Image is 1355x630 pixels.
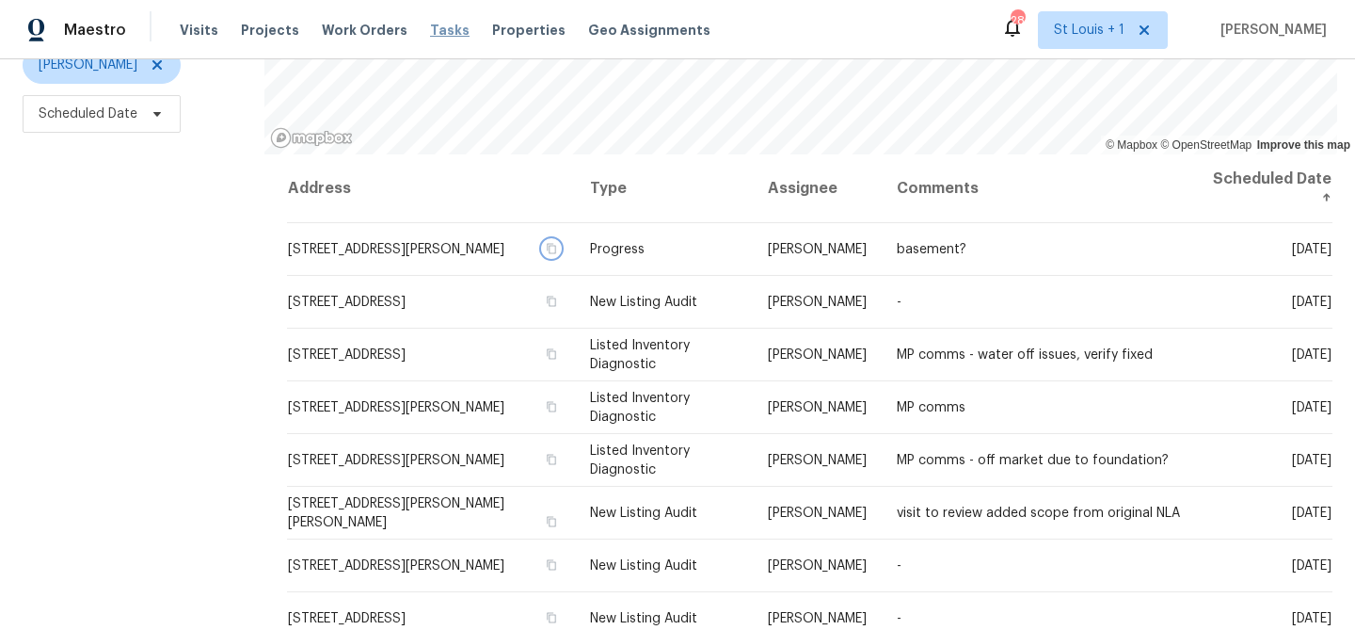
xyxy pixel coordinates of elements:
[590,392,690,424] span: Listed Inventory Diagnostic
[288,612,406,625] span: [STREET_ADDRESS]
[753,154,882,223] th: Assignee
[180,21,218,40] span: Visits
[590,296,697,309] span: New Listing Audit
[288,243,504,256] span: [STREET_ADDRESS][PERSON_NAME]
[241,21,299,40] span: Projects
[64,21,126,40] span: Maestro
[1257,138,1350,152] a: Improve this map
[1292,401,1331,414] span: [DATE]
[768,348,867,362] span: [PERSON_NAME]
[897,559,901,573] span: -
[287,154,575,223] th: Address
[768,401,867,414] span: [PERSON_NAME]
[322,21,407,40] span: Work Orders
[768,612,867,625] span: [PERSON_NAME]
[897,507,1180,520] span: visit to review added scope from original NLA
[270,127,353,149] a: Mapbox homepage
[288,454,504,467] span: [STREET_ADDRESS][PERSON_NAME]
[590,444,690,477] span: Listed Inventory Diagnostic
[288,348,406,362] span: [STREET_ADDRESS]
[1292,507,1331,520] span: [DATE]
[897,401,965,414] span: MP comms
[590,339,690,371] span: Listed Inventory Diagnostic
[1292,296,1331,309] span: [DATE]
[768,296,867,309] span: [PERSON_NAME]
[768,507,867,520] span: [PERSON_NAME]
[897,612,901,625] span: -
[1292,559,1331,573] span: [DATE]
[543,557,560,573] button: Copy Address
[575,154,753,223] th: Type
[543,240,560,257] button: Copy Address
[590,507,697,520] span: New Listing Audit
[897,454,1169,467] span: MP comms - off market due to foundation?
[897,296,901,309] span: -
[39,56,137,74] span: [PERSON_NAME]
[768,454,867,467] span: [PERSON_NAME]
[882,154,1195,223] th: Comments
[1196,154,1332,223] th: Scheduled Date ↑
[768,243,867,256] span: [PERSON_NAME]
[39,105,137,123] span: Scheduled Date
[768,559,867,573] span: [PERSON_NAME]
[1011,11,1024,30] div: 28
[1292,243,1331,256] span: [DATE]
[1292,612,1331,625] span: [DATE]
[1292,348,1331,362] span: [DATE]
[590,612,697,625] span: New Listing Audit
[543,346,560,363] button: Copy Address
[588,21,710,40] span: Geo Assignments
[430,24,470,37] span: Tasks
[543,513,560,530] button: Copy Address
[1106,138,1157,152] a: Mapbox
[543,398,560,415] button: Copy Address
[288,296,406,309] span: [STREET_ADDRESS]
[897,243,966,256] span: basement?
[1213,21,1327,40] span: [PERSON_NAME]
[1054,21,1124,40] span: St Louis + 1
[590,559,697,573] span: New Listing Audit
[288,559,504,573] span: [STREET_ADDRESS][PERSON_NAME]
[1292,454,1331,467] span: [DATE]
[288,401,504,414] span: [STREET_ADDRESS][PERSON_NAME]
[543,293,560,310] button: Copy Address
[543,609,560,626] button: Copy Address
[492,21,566,40] span: Properties
[590,243,645,256] span: Progress
[897,348,1153,362] span: MP comms - water off issues, verify fixed
[1160,138,1251,152] a: OpenStreetMap
[543,451,560,468] button: Copy Address
[288,497,504,529] span: [STREET_ADDRESS][PERSON_NAME][PERSON_NAME]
